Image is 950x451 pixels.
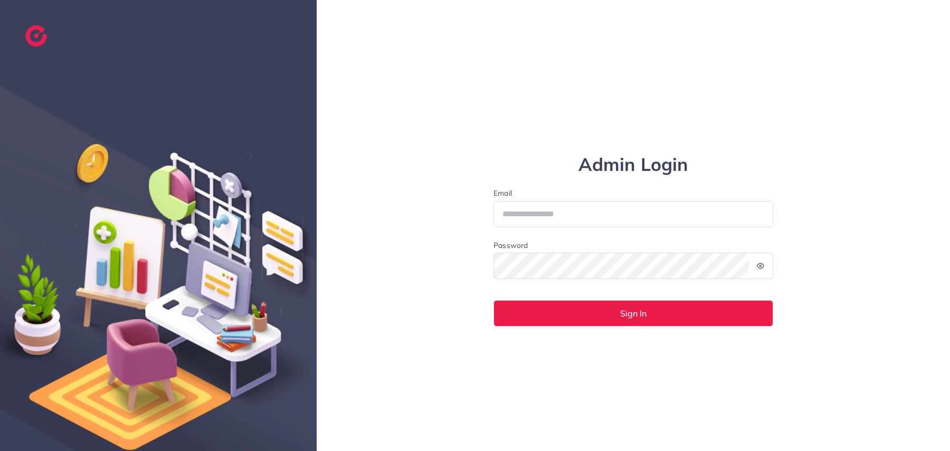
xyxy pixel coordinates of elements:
[493,300,773,327] button: Sign In
[493,154,773,176] h1: Admin Login
[620,309,647,318] span: Sign In
[493,240,528,251] label: Password
[25,25,47,46] img: logo
[493,188,773,198] label: Email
